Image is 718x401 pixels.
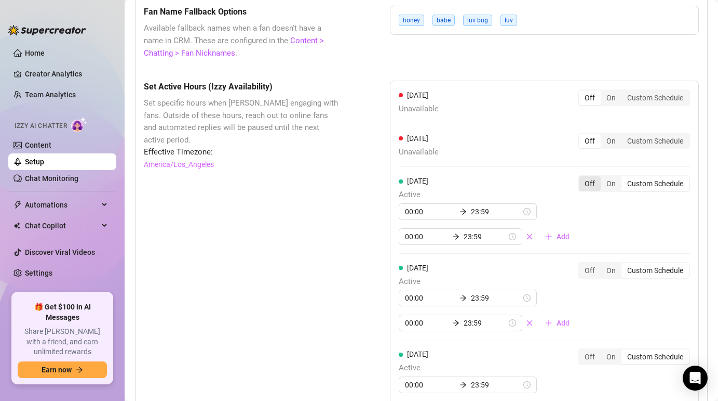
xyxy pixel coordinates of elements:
[463,15,492,26] span: luv bug
[405,379,455,391] input: Start time
[407,134,428,143] span: [DATE]
[545,233,552,240] span: plus
[621,350,689,364] div: Custom Schedule
[601,90,621,105] div: On
[25,248,95,256] a: Discover Viral Videos
[471,379,521,391] input: End time
[579,176,601,191] div: Off
[579,263,601,278] div: Off
[405,292,455,304] input: Start time
[526,319,533,327] span: close
[13,201,22,209] span: thunderbolt
[144,6,338,18] h5: Fan Name Fallback Options
[25,158,44,166] a: Setup
[18,302,107,322] span: 🎁 Get $100 in AI Messages
[144,159,214,170] a: America/Los_Angeles
[464,231,507,242] input: End time
[579,134,601,148] div: Off
[601,134,621,148] div: On
[459,381,467,389] span: arrow-right
[25,49,45,57] a: Home
[25,141,51,149] a: Content
[578,133,690,149] div: segmented control
[557,232,570,241] span: Add
[25,66,108,82] a: Creator Analytics
[578,348,690,365] div: segmented control
[25,269,52,277] a: Settings
[500,15,517,26] span: luv
[144,97,338,146] span: Set specific hours when [PERSON_NAME] engaging with fans. Outside of these hours, reach out to on...
[452,233,459,240] span: arrow-right
[601,263,621,278] div: On
[459,208,467,215] span: arrow-right
[144,36,324,58] a: Content > Chatting > Fan Nicknames
[144,22,338,59] span: Available fallback names when a fan doesn't have a name in CRM. These are configured in the .
[621,176,689,191] div: Custom Schedule
[464,317,507,329] input: End time
[399,146,439,159] span: Unavailable
[399,276,578,288] span: Active
[407,177,428,185] span: [DATE]
[405,206,455,217] input: Start time
[76,366,83,373] span: arrow-right
[399,362,578,374] span: Active
[8,25,86,35] img: logo-BBDzfeDw.svg
[18,327,107,357] span: Share [PERSON_NAME] with a friend, and earn unlimited rewards
[144,81,338,93] h5: Set Active Hours (Izzy Availability)
[25,217,99,234] span: Chat Copilot
[578,89,690,106] div: segmented control
[405,317,448,329] input: Start time
[25,90,76,99] a: Team Analytics
[399,189,578,201] span: Active
[537,228,578,245] button: Add
[579,90,601,105] div: Off
[545,319,552,327] span: plus
[144,146,338,159] span: Effective Timezone:
[526,233,533,240] span: close
[407,350,428,358] span: [DATE]
[407,264,428,272] span: [DATE]
[601,350,621,364] div: On
[471,206,521,217] input: End time
[405,231,448,242] input: Start time
[537,315,578,331] button: Add
[601,176,621,191] div: On
[621,90,689,105] div: Custom Schedule
[471,292,521,304] input: End time
[15,121,67,131] span: Izzy AI Chatter
[399,15,424,26] span: honey
[18,361,107,378] button: Earn nowarrow-right
[683,366,708,391] div: Open Intercom Messenger
[432,15,455,26] span: babe
[459,294,467,302] span: arrow-right
[25,174,78,183] a: Chat Monitoring
[407,91,428,99] span: [DATE]
[621,134,689,148] div: Custom Schedule
[71,117,87,132] img: AI Chatter
[578,175,690,192] div: segmented control
[399,103,439,115] span: Unavailable
[578,262,690,279] div: segmented control
[557,319,570,327] span: Add
[579,350,601,364] div: Off
[621,263,689,278] div: Custom Schedule
[42,366,72,374] span: Earn now
[13,222,20,229] img: Chat Copilot
[25,197,99,213] span: Automations
[452,319,459,327] span: arrow-right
